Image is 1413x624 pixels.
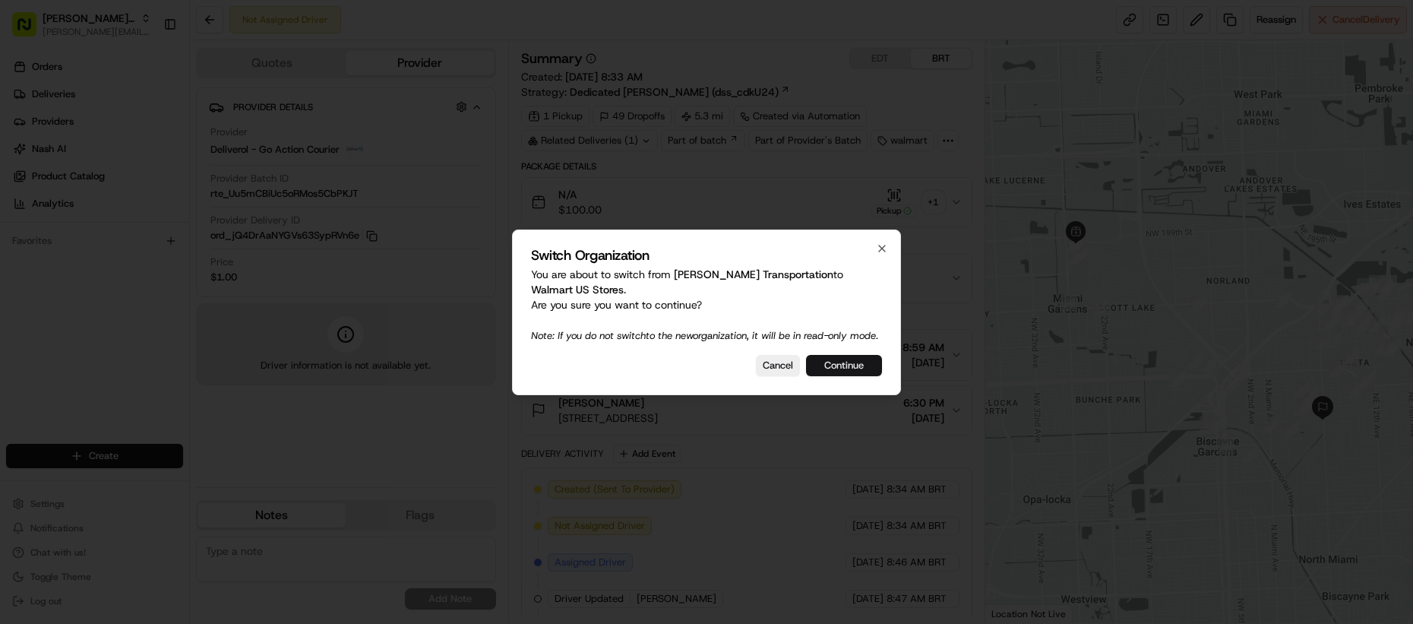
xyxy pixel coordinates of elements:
a: Powered byPylon [107,83,184,95]
span: Pylon [151,84,184,95]
button: Cancel [756,355,800,376]
button: Continue [806,355,882,376]
h2: Switch Organization [531,249,882,262]
span: Note: If you do not switch to the new organization, it will be in read-only mode. [531,329,878,342]
span: Walmart US Stores [531,283,624,296]
p: You are about to switch from to . Are you sure you want to continue? [531,267,882,343]
span: [PERSON_NAME] Transportation [674,268,833,281]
